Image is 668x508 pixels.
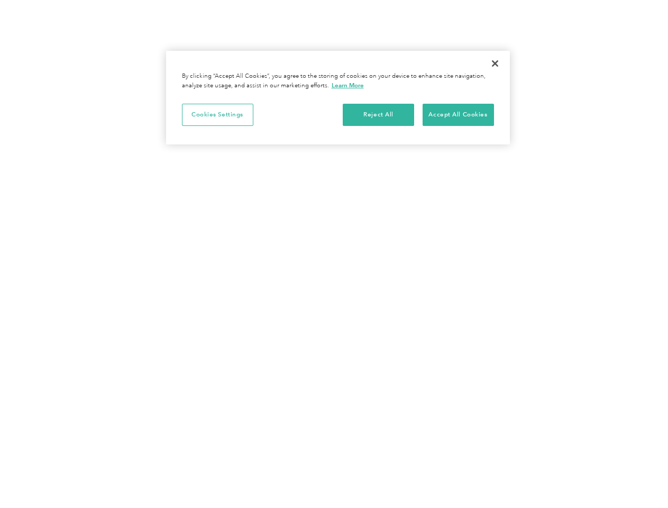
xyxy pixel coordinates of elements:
div: Privacy [166,51,510,144]
button: Cookies Settings [182,104,253,126]
div: Cookie banner [166,51,510,144]
button: Accept All Cookies [423,104,494,126]
button: Close [483,52,507,75]
div: By clicking “Accept All Cookies”, you agree to the storing of cookies on your device to enhance s... [182,72,494,90]
a: More information about your privacy, opens in a new tab [332,81,364,89]
button: Reject All [343,104,414,126]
